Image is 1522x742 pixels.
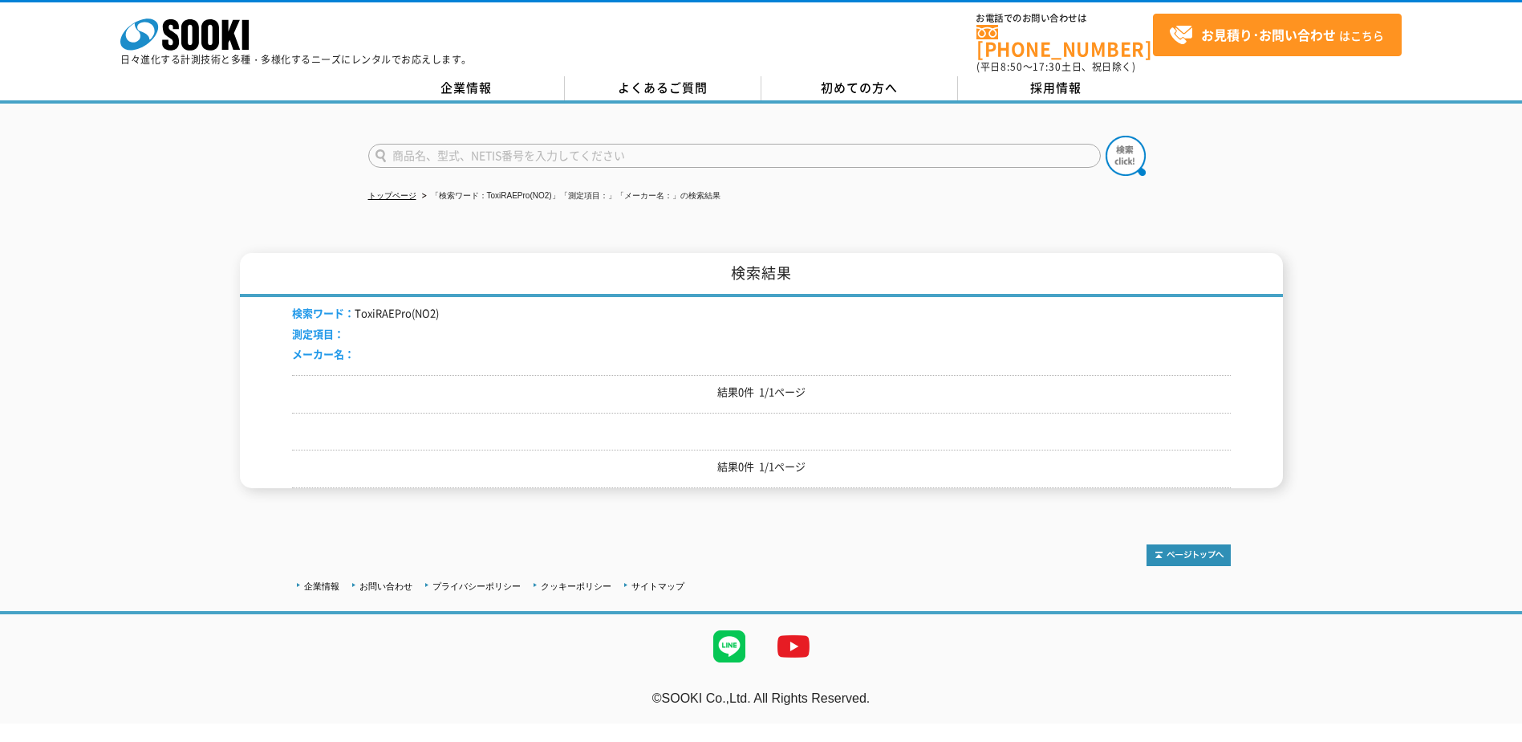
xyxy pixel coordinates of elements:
span: メーカー名： [292,346,355,361]
a: 企業情報 [368,76,565,100]
a: よくあるご質問 [565,76,761,100]
p: 結果0件 1/1ページ [292,459,1231,475]
a: プライバシーポリシー [432,581,521,591]
a: 採用情報 [958,76,1155,100]
img: YouTube [761,614,826,679]
p: 日々進化する計測技術と多種・多様化するニーズにレンタルでお応えします。 [120,55,472,64]
li: ToxiRAEPro(NO2) [292,305,439,322]
span: はこちら [1169,23,1384,47]
img: トップページへ [1147,544,1231,566]
h1: 検索結果 [240,253,1283,297]
li: 「検索ワード：ToxiRAEPro(NO2)」「測定項目：」「メーカー名：」の検索結果 [419,188,720,205]
a: テストMail [1460,707,1522,721]
a: [PHONE_NUMBER] [976,25,1153,58]
a: 初めての方へ [761,76,958,100]
a: 企業情報 [304,581,339,591]
a: サイトマップ [631,581,684,591]
span: 8:50 [1000,59,1023,74]
span: 17:30 [1033,59,1061,74]
span: 検索ワード： [292,305,355,320]
span: 初めての方へ [821,79,898,96]
span: 測定項目： [292,326,344,341]
input: 商品名、型式、NETIS番号を入力してください [368,144,1101,168]
strong: お見積り･お問い合わせ [1201,25,1336,44]
p: 結果0件 1/1ページ [292,384,1231,401]
a: お問い合わせ [359,581,412,591]
a: お見積り･お問い合わせはこちら [1153,14,1402,56]
a: トップページ [368,191,416,200]
img: btn_search.png [1106,136,1146,176]
a: クッキーポリシー [541,581,611,591]
span: お電話でのお問い合わせは [976,14,1153,23]
span: (平日 ～ 土日、祝日除く) [976,59,1135,74]
img: LINE [697,614,761,679]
